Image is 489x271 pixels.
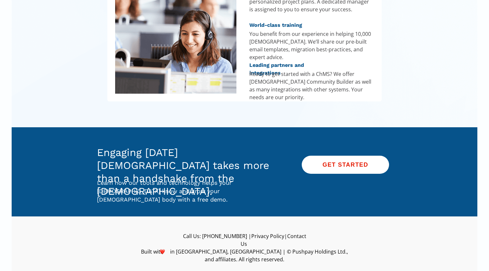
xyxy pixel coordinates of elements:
[322,162,368,168] strong: GET STARTED
[137,248,353,263] p: Built with in [GEOGRAPHIC_DATA], [GEOGRAPHIC_DATA] | © Pushpay Holdings Ltd., and affiliates. All...
[249,70,371,101] span: Ready to get started with a ChMS? We offer [DEMOGRAPHIC_DATA] Community Builder as well as many i...
[251,233,284,240] a: Privacy Policy
[302,156,389,174] a: GET STARTED
[97,146,269,197] span: Engaging [DATE] [DEMOGRAPHIC_DATA] takes more than a handshake from the [DEMOGRAPHIC_DATA].
[249,22,302,28] span: World-class training
[97,179,232,203] span: Learn how our tools and technology helps your [DEMOGRAPHIC_DATA] know and grow your [DEMOGRAPHIC_...
[249,30,371,61] span: You benefit from our experience in helping 10,000 [DEMOGRAPHIC_DATA]. We’ll share our pre-built e...
[182,232,307,248] p: Call Us: [PHONE_NUMBER] | |
[249,62,304,76] span: Leading partners and integrations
